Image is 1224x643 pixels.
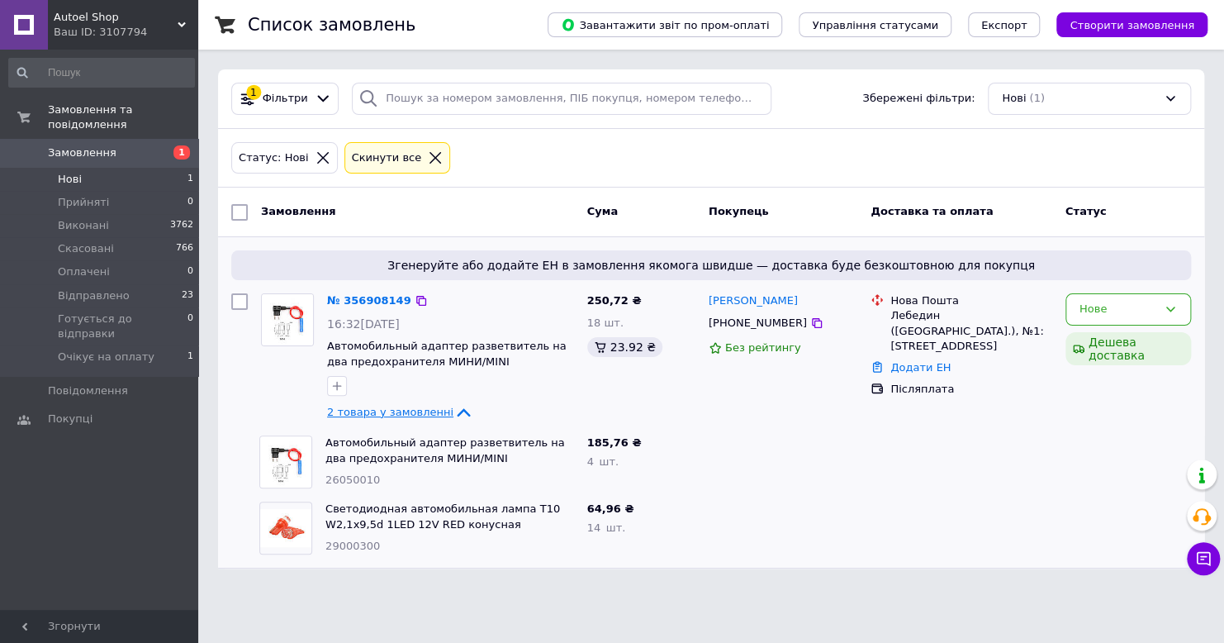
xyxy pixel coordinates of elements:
a: Светодиодная автомобильная лампа T10 W2,1x9,5d 1LED 12V RED конусная [325,502,560,531]
img: Фото товару [262,294,313,345]
span: Збережені фільтри: [862,91,975,107]
a: Автомобильный адаптер разветвитель на два предохранителя МИНИ/MINI [325,436,565,464]
button: Чат з покупцем [1187,542,1220,575]
div: Ваш ID: 3107794 [54,25,198,40]
span: Нові [58,172,82,187]
span: 18 шт. [587,317,624,329]
span: Завантажити звіт по пром-оплаті [561,17,769,32]
div: Cкинути все [349,150,425,167]
a: Додати ЕН [890,361,951,374]
span: Autoel Shop [54,10,178,25]
button: Експорт [968,12,1041,37]
span: Згенеруйте або додайте ЕН в замовлення якомога швидше — доставка буде безкоштовною для покупця [238,257,1184,274]
button: Створити замовлення [1056,12,1207,37]
span: Очікує на оплату [58,350,154,364]
span: Фільтри [263,91,308,107]
span: Оплачені [58,264,110,279]
div: [PHONE_NUMBER] [705,312,810,334]
a: Автомобильный адаптер разветвитель на два предохранителя МИНИ/MINI [327,340,567,368]
img: Фото товару [260,509,311,547]
span: 0 [187,264,193,279]
span: Створити замовлення [1070,19,1194,31]
div: Нове [1079,301,1157,318]
span: 1 [173,145,190,160]
button: Завантажити звіт по пром-оплаті [548,12,782,37]
span: 29000300 [325,540,380,552]
span: Нові [1002,91,1026,107]
span: 14 шт. [587,522,626,534]
span: Відправлено [58,288,130,303]
span: Покупець [709,205,769,217]
a: Створити замовлення [1040,18,1207,31]
button: Управління статусами [799,12,951,37]
div: Статус: Нові [235,150,312,167]
span: 1 [187,350,193,364]
span: Управління статусами [812,19,938,31]
span: 26050010 [325,474,380,486]
span: 23 [182,288,193,303]
span: 185,76 ₴ [587,436,642,449]
span: 64,96 ₴ [587,502,634,515]
div: 1 [246,85,261,100]
div: Нова Пошта [890,293,1052,308]
span: 766 [176,241,193,256]
span: Замовлення [48,145,116,160]
span: Експорт [981,19,1027,31]
span: 16:32[DATE] [327,317,400,331]
span: (1) [1029,92,1044,104]
div: 23.92 ₴ [587,337,662,357]
span: 4 шт. [587,455,619,468]
span: Доставка та оплата [871,205,993,217]
a: [PERSON_NAME] [709,293,798,309]
a: Фото товару [261,293,314,346]
a: 2 товара у замовленні [327,406,473,418]
span: Cума [587,205,618,217]
span: Готується до відправки [58,312,187,341]
div: Дешева доставка [1065,332,1191,365]
span: Статус [1065,205,1107,217]
div: Лебедин ([GEOGRAPHIC_DATA].), №1: [STREET_ADDRESS] [890,308,1052,354]
span: Повідомлення [48,383,128,398]
span: Прийняті [58,195,109,210]
span: 250,72 ₴ [587,294,642,307]
span: Покупці [48,412,93,426]
span: Замовлення [261,205,335,217]
span: 3762 [170,218,193,233]
span: Без рейтингу [725,341,801,354]
div: Післяплата [890,382,1052,397]
span: 0 [187,312,193,341]
input: Пошук за номером замовлення, ПІБ покупця, номером телефону, Email, номером накладної [352,83,771,115]
span: 1 [187,172,193,187]
span: Замовлення та повідомлення [48,102,198,132]
span: Скасовані [58,241,114,256]
span: 2 товара у замовленні [327,406,453,418]
input: Пошук [8,58,195,88]
a: № 356908149 [327,294,411,307]
img: Фото товару [260,436,311,488]
h1: Список замовлень [248,15,415,35]
span: Виконані [58,218,109,233]
span: 0 [187,195,193,210]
